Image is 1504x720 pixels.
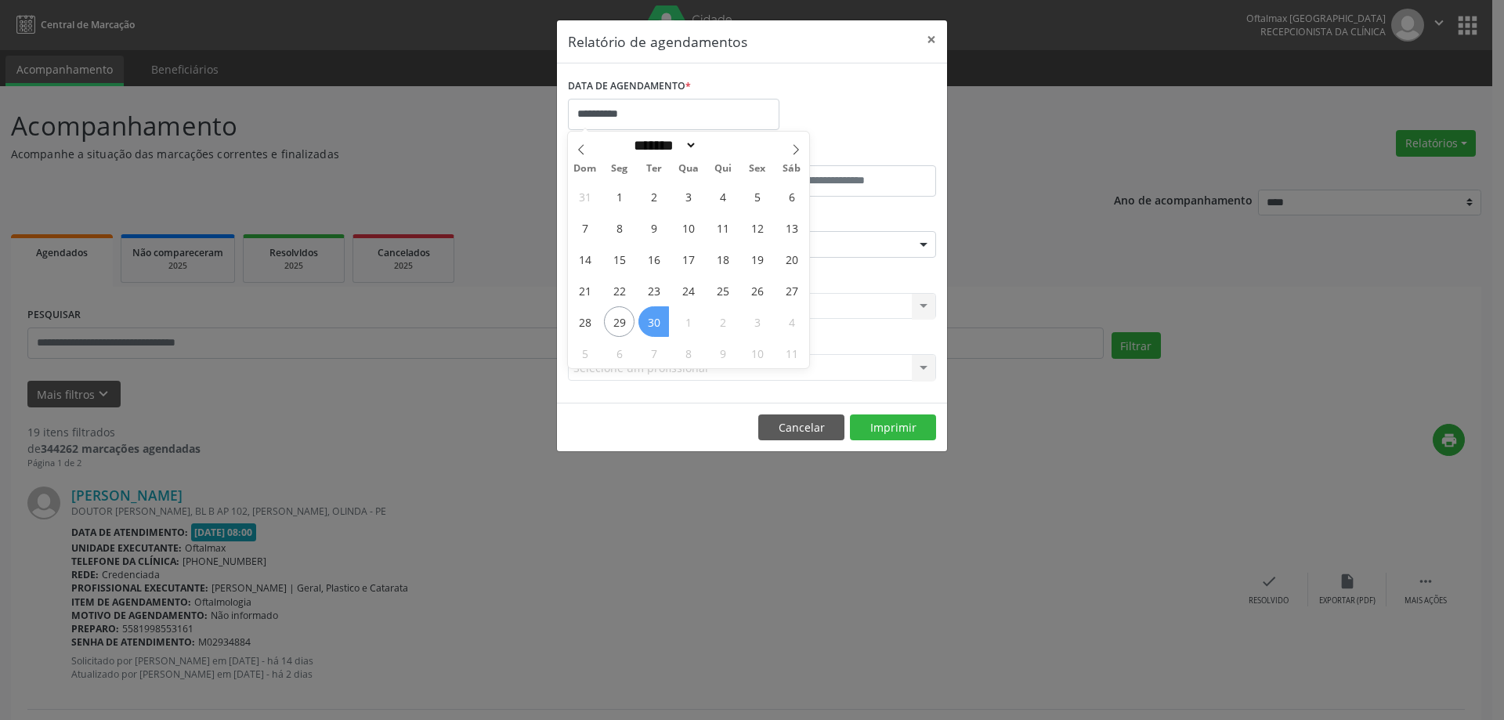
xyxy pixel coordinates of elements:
[569,275,600,306] span: Setembro 21, 2025
[604,306,634,337] span: Setembro 29, 2025
[569,244,600,274] span: Setembro 14, 2025
[742,306,772,337] span: Outubro 3, 2025
[742,181,772,212] span: Setembro 5, 2025
[916,20,947,59] button: Close
[602,164,637,174] span: Seg
[775,164,809,174] span: Sáb
[604,338,634,368] span: Outubro 6, 2025
[673,306,703,337] span: Outubro 1, 2025
[637,164,671,174] span: Ter
[673,244,703,274] span: Setembro 17, 2025
[776,275,807,306] span: Setembro 27, 2025
[638,181,669,212] span: Setembro 2, 2025
[707,338,738,368] span: Outubro 9, 2025
[742,212,772,243] span: Setembro 12, 2025
[776,306,807,337] span: Outubro 4, 2025
[742,275,772,306] span: Setembro 26, 2025
[568,31,747,52] h5: Relatório de agendamentos
[604,212,634,243] span: Setembro 8, 2025
[628,137,697,154] select: Month
[697,137,749,154] input: Year
[673,275,703,306] span: Setembro 24, 2025
[776,244,807,274] span: Setembro 20, 2025
[638,338,669,368] span: Outubro 7, 2025
[569,212,600,243] span: Setembro 7, 2025
[850,414,936,441] button: Imprimir
[673,338,703,368] span: Outubro 8, 2025
[638,244,669,274] span: Setembro 16, 2025
[638,275,669,306] span: Setembro 23, 2025
[604,244,634,274] span: Setembro 15, 2025
[756,141,936,165] label: ATÉ
[707,212,738,243] span: Setembro 11, 2025
[673,181,703,212] span: Setembro 3, 2025
[569,306,600,337] span: Setembro 28, 2025
[671,164,706,174] span: Qua
[776,212,807,243] span: Setembro 13, 2025
[604,181,634,212] span: Setembro 1, 2025
[707,181,738,212] span: Setembro 4, 2025
[638,212,669,243] span: Setembro 9, 2025
[568,74,691,99] label: DATA DE AGENDAMENTO
[740,164,775,174] span: Sex
[742,244,772,274] span: Setembro 19, 2025
[707,306,738,337] span: Outubro 2, 2025
[568,164,602,174] span: Dom
[707,275,738,306] span: Setembro 25, 2025
[776,181,807,212] span: Setembro 6, 2025
[707,244,738,274] span: Setembro 18, 2025
[604,275,634,306] span: Setembro 22, 2025
[638,306,669,337] span: Setembro 30, 2025
[758,414,844,441] button: Cancelar
[776,338,807,368] span: Outubro 11, 2025
[569,338,600,368] span: Outubro 5, 2025
[706,164,740,174] span: Qui
[673,212,703,243] span: Setembro 10, 2025
[742,338,772,368] span: Outubro 10, 2025
[569,181,600,212] span: Agosto 31, 2025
